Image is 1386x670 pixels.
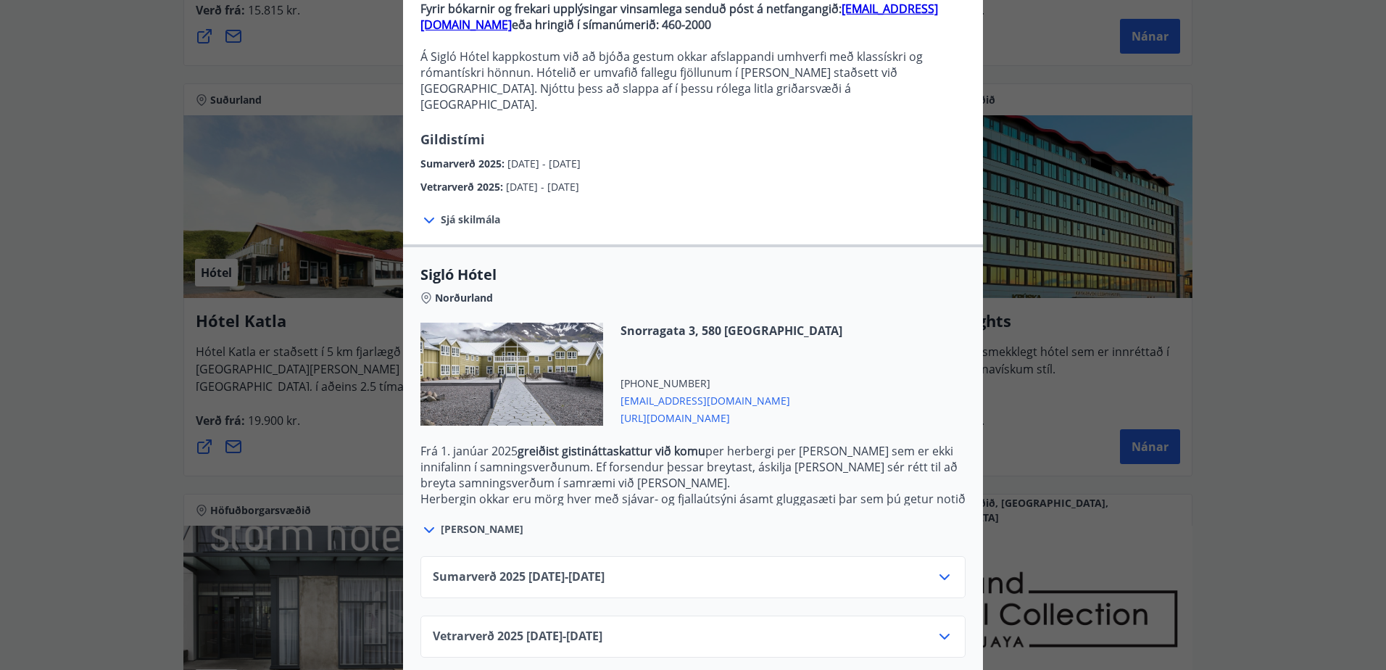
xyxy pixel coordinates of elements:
p: Herbergin okkar eru mörg hver með sjávar- og fjallaútsýni ásamt gluggasæti þar sem þú getur notið... [420,491,966,539]
span: Sjá skilmála [441,212,500,227]
strong: greiðist gistináttaskattur við komu [518,443,705,459]
p: Á Sigló Hótel kappkostum við að bjóða gestum okkar afslappandi umhverfi með klassískri og rómantí... [420,49,966,112]
span: [EMAIL_ADDRESS][DOMAIN_NAME] [621,391,842,408]
span: [URL][DOMAIN_NAME] [621,408,842,426]
span: Snorragata 3, 580 [GEOGRAPHIC_DATA] [621,323,842,339]
span: Gildistími [420,131,485,148]
span: Vetrarverð 2025 : [420,180,506,194]
span: Sumarverð 2025 : [420,157,507,170]
span: Norðurland [435,291,493,305]
strong: eða hringið í símanúmerið: 460-2000 [512,17,711,33]
span: Sigló Hótel [420,265,966,285]
strong: Fyrir bókarnir og frekari upplýsingar vinsamlega senduð póst á netfangangið: [420,1,842,17]
span: [DATE] - [DATE] [507,157,581,170]
span: [PHONE_NUMBER] [621,376,842,391]
a: [EMAIL_ADDRESS][DOMAIN_NAME] [420,1,938,33]
p: Frá 1. janúar 2025 per herbergi per [PERSON_NAME] sem er ekki innifalinn í samningsverðunum. Ef f... [420,443,966,491]
span: [DATE] - [DATE] [506,180,579,194]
